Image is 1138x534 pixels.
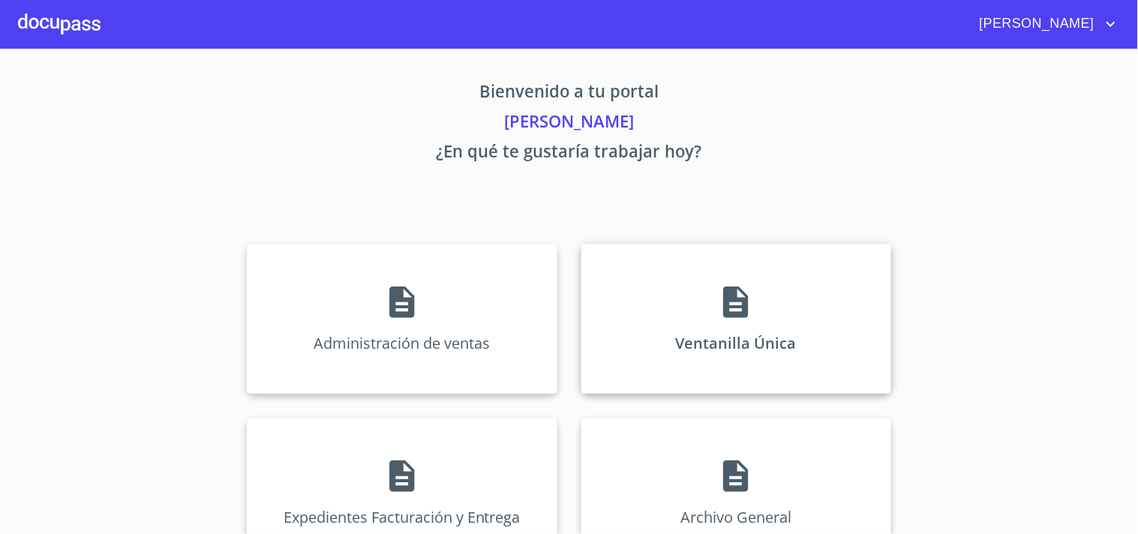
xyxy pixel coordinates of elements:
p: [PERSON_NAME] [107,109,1031,139]
p: Bienvenido a tu portal [107,79,1031,109]
p: Expedientes Facturación y Entrega [284,507,521,527]
button: account of current user [968,12,1120,36]
p: Archivo General [680,507,791,527]
span: [PERSON_NAME] [968,12,1102,36]
p: Administración de ventas [314,333,490,353]
p: ¿En qué te gustaría trabajar hoy? [107,139,1031,169]
p: Ventanilla Única [676,333,797,353]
